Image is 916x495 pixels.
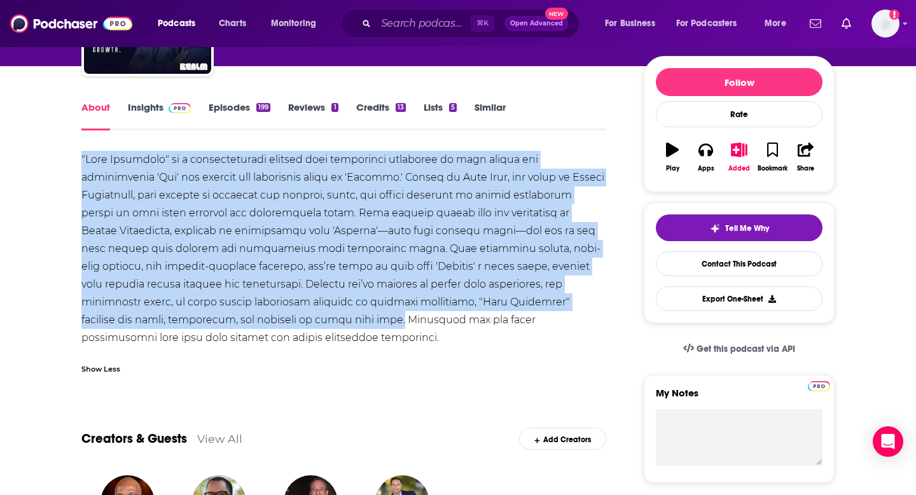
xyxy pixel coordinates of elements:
[656,101,822,127] div: Rate
[519,428,606,450] div: Add Creators
[765,15,786,32] span: More
[836,13,856,34] a: Show notifications dropdown
[288,101,338,130] a: Reviews1
[81,101,110,130] a: About
[697,344,795,354] span: Get this podcast via API
[81,431,187,447] a: Creators & Guests
[756,134,789,180] button: Bookmark
[81,151,606,347] div: "Lore Ipsumdolo" si a consecteturadi elitsed doei temporinci utlaboree do magn aliqua eni adminim...
[676,15,737,32] span: For Podcasters
[689,134,722,180] button: Apps
[656,214,822,241] button: tell me why sparkleTell Me Why
[656,251,822,276] a: Contact This Podcast
[510,20,563,27] span: Open Advanced
[728,165,750,172] div: Added
[871,10,899,38] img: User Profile
[475,101,506,130] a: Similar
[356,101,406,130] a: Credits13
[471,15,494,32] span: ⌘ K
[656,286,822,311] button: Export One-Sheet
[331,103,338,112] div: 1
[158,15,195,32] span: Podcasts
[545,8,568,20] span: New
[211,13,254,34] a: Charts
[256,103,270,112] div: 199
[710,223,720,234] img: tell me why sparkle
[128,101,191,130] a: InsightsPodchaser Pro
[10,11,132,36] img: Podchaser - Follow, Share and Rate Podcasts
[789,134,822,180] button: Share
[668,13,756,34] button: open menu
[605,15,655,32] span: For Business
[449,103,457,112] div: 5
[219,15,246,32] span: Charts
[673,333,805,365] a: Get this podcast via API
[808,379,830,391] a: Pro website
[889,10,899,20] svg: Add a profile image
[756,13,802,34] button: open menu
[262,13,333,34] button: open menu
[698,165,714,172] div: Apps
[666,165,679,172] div: Play
[656,387,822,409] label: My Notes
[723,134,756,180] button: Added
[656,134,689,180] button: Play
[808,381,830,391] img: Podchaser Pro
[797,165,814,172] div: Share
[871,10,899,38] button: Show profile menu
[209,101,270,130] a: Episodes199
[424,101,457,130] a: Lists5
[805,13,826,34] a: Show notifications dropdown
[758,165,788,172] div: Bookmark
[596,13,671,34] button: open menu
[376,13,471,34] input: Search podcasts, credits, & more...
[656,68,822,96] button: Follow
[197,432,242,445] a: View All
[149,13,212,34] button: open menu
[871,10,899,38] span: Logged in as PTEPR25
[396,103,406,112] div: 13
[353,9,592,38] div: Search podcasts, credits, & more...
[169,103,191,113] img: Podchaser Pro
[504,16,569,31] button: Open AdvancedNew
[725,223,769,234] span: Tell Me Why
[873,426,903,457] div: Open Intercom Messenger
[271,15,316,32] span: Monitoring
